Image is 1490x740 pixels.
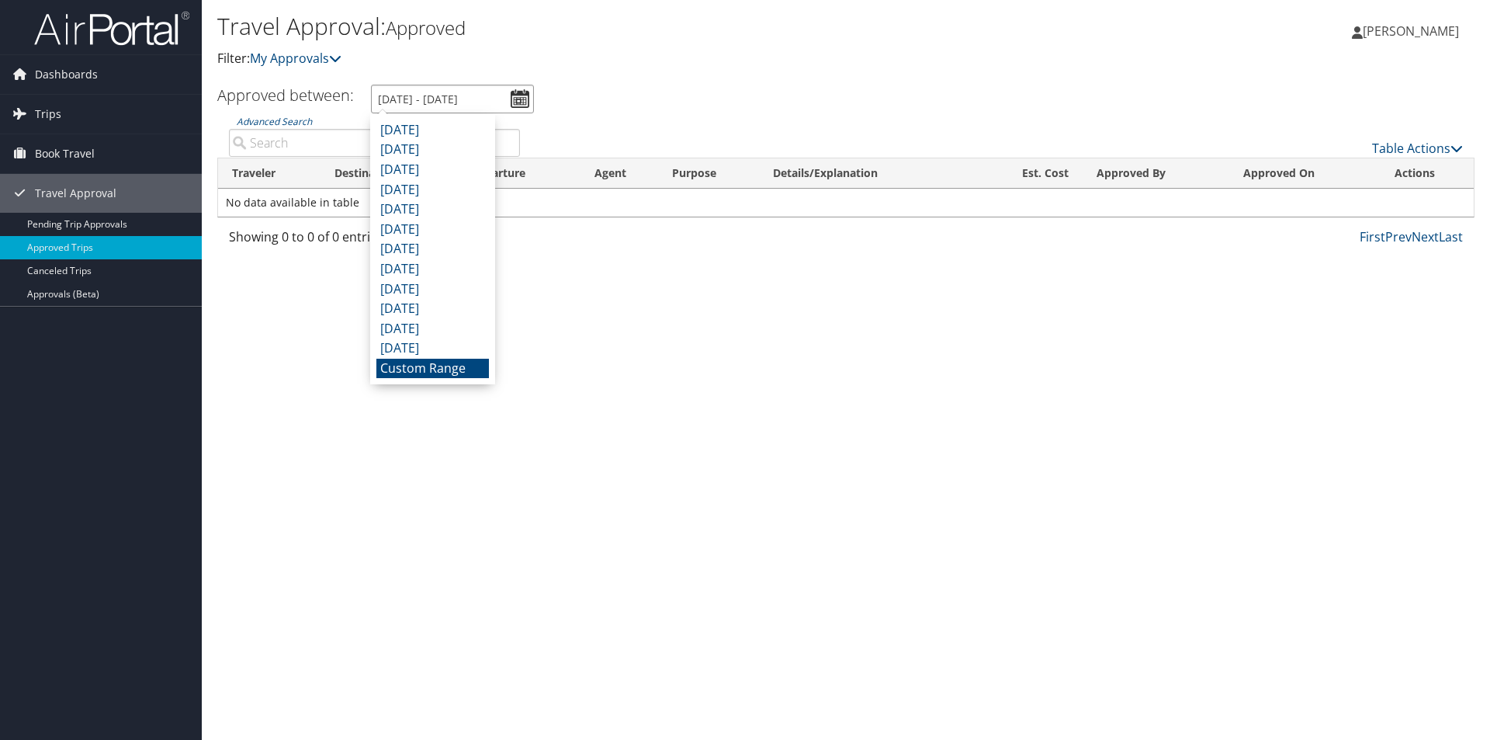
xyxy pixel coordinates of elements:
[217,10,1055,43] h1: Travel Approval:
[1439,228,1463,245] a: Last
[35,95,61,134] span: Trips
[229,129,520,157] input: Advanced Search
[1352,8,1474,54] a: [PERSON_NAME]
[35,174,116,213] span: Travel Approval
[1385,228,1412,245] a: Prev
[237,115,312,128] a: Advanced Search
[321,158,458,189] th: Destination: activate to sort column ascending
[658,158,759,189] th: Purpose
[759,158,979,189] th: Details/Explanation
[35,55,98,94] span: Dashboards
[1363,23,1459,40] span: [PERSON_NAME]
[376,180,489,200] li: [DATE]
[1372,140,1463,157] a: Table Actions
[217,49,1055,69] p: Filter:
[376,160,489,180] li: [DATE]
[229,228,520,254] div: Showing 0 to 0 of 0 entries
[376,200,489,220] li: [DATE]
[218,189,1474,217] td: No data available in table
[250,50,341,67] a: My Approvals
[1229,158,1380,189] th: Approved On: activate to sort column ascending
[376,259,489,280] li: [DATE]
[35,134,95,173] span: Book Travel
[457,158,580,189] th: Departure: activate to sort column ascending
[580,158,658,189] th: Agent
[376,280,489,300] li: [DATE]
[376,339,489,359] li: [DATE]
[376,239,489,259] li: [DATE]
[371,85,534,113] input: [DATE] - [DATE]
[376,120,489,141] li: [DATE]
[376,359,489,379] li: Custom Range
[979,158,1083,189] th: Est. Cost: activate to sort column ascending
[1083,158,1229,189] th: Approved By: activate to sort column ascending
[218,158,321,189] th: Traveler: activate to sort column ascending
[1412,228,1439,245] a: Next
[376,319,489,339] li: [DATE]
[1360,228,1385,245] a: First
[376,299,489,319] li: [DATE]
[376,220,489,240] li: [DATE]
[34,10,189,47] img: airportal-logo.png
[376,140,489,160] li: [DATE]
[386,15,466,40] small: Approved
[217,85,354,106] h3: Approved between:
[1381,158,1474,189] th: Actions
